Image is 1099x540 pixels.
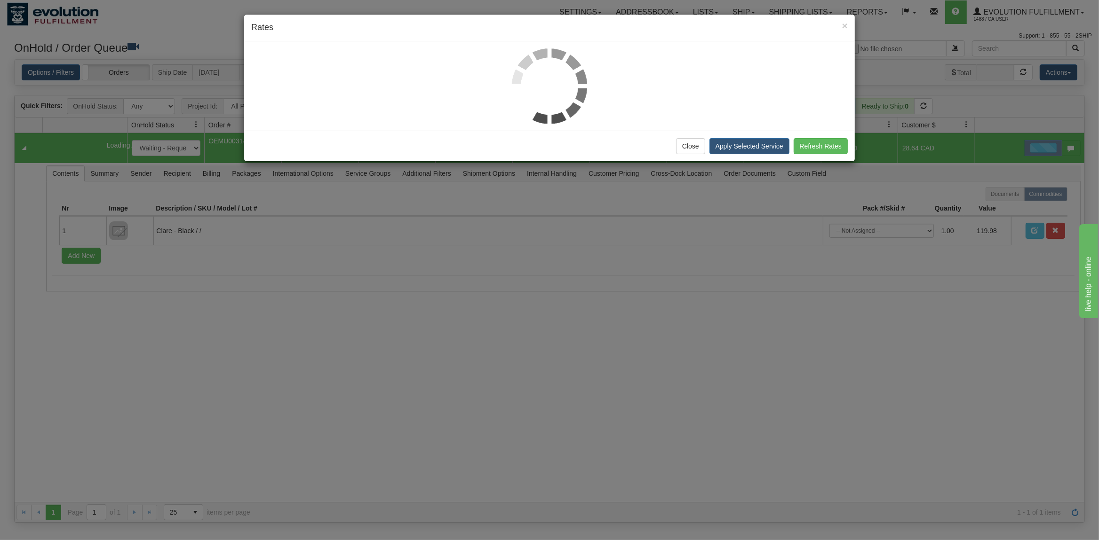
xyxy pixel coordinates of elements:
span: × [842,20,848,31]
h4: Rates [251,22,848,34]
iframe: chat widget [1077,222,1098,318]
img: loader.gif [512,48,587,124]
button: Close [842,21,848,31]
button: Close [676,138,705,154]
button: Refresh Rates [794,138,848,154]
button: Apply Selected Service [709,138,789,154]
div: live help - online [7,6,87,17]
